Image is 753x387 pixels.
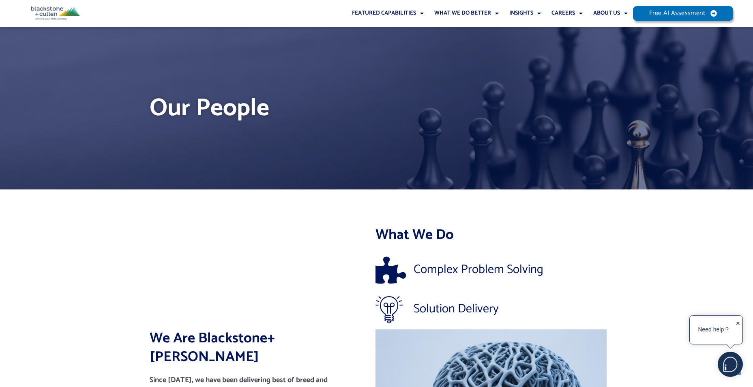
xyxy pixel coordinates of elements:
[150,329,373,366] h2: We Are Blackstone+[PERSON_NAME]
[150,91,604,125] h1: Our People
[691,317,736,343] div: Need help ?
[718,352,742,376] img: users%2F5SSOSaKfQqXq3cFEnIZRYMEs4ra2%2Fmedia%2Fimages%2F-Bulle%20blanche%20sans%20fond%20%2B%20ma...
[736,318,740,343] div: ✕
[375,226,607,245] h2: What We Do
[412,264,543,276] span: Complex Problem Solving
[412,303,499,315] span: Solution Delivery
[375,256,607,284] a: Complex Problem Solving
[649,10,705,17] span: Free AI Assessment
[375,296,607,323] a: Solution Delivery
[633,6,734,21] a: Free AI Assessment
